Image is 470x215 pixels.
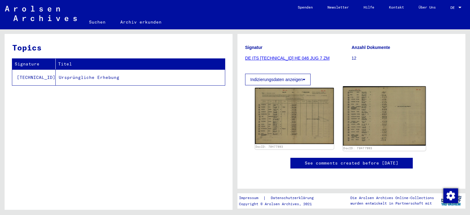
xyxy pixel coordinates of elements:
td: [TECHNICAL_ID] [12,69,56,85]
a: Archiv erkunden [113,15,169,29]
th: Titel [56,59,225,69]
a: Datenschutzerklärung [266,195,321,201]
td: Ursprüngliche Erhebung [56,69,225,85]
p: 12 [352,55,458,61]
a: DocID: 70477993 [343,146,372,150]
button: Indizierungsdaten anzeigen [245,74,311,85]
img: yv_logo.png [440,193,463,208]
h3: Topics [12,42,225,54]
img: 002.jpg [343,86,425,146]
a: DocID: 70477993 [256,145,283,148]
p: Copyright © Arolsen Archives, 2021 [239,201,321,207]
img: 001.jpg [255,88,334,144]
span: DE [450,6,457,10]
b: Anzahl Dokumente [352,45,390,50]
a: Suchen [82,15,113,29]
a: Impressum [239,195,263,201]
th: Signature [12,59,56,69]
p: wurden entwickelt in Partnerschaft mit [350,201,434,206]
a: DE ITS [TECHNICAL_ID] HE 046 JUG 7 ZM [245,56,330,61]
p: Die Arolsen Archives Online-Collections [350,195,434,201]
img: Zustimmung ändern [443,188,458,203]
b: Signatur [245,45,263,50]
a: See comments created before [DATE] [305,160,398,166]
img: Arolsen_neg.svg [5,6,77,21]
div: | [239,195,321,201]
